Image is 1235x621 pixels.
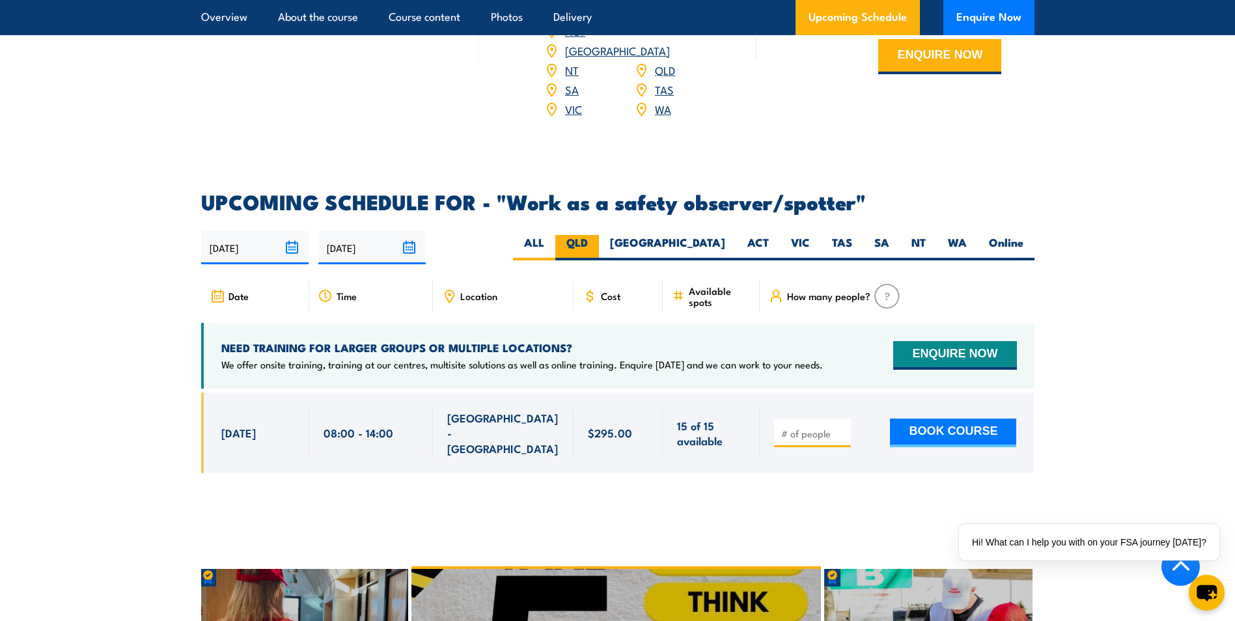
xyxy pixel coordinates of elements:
[978,235,1034,260] label: Online
[324,425,393,440] span: 08:00 - 14:00
[1189,575,1225,611] button: chat-button
[890,419,1016,447] button: BOOK COURSE
[588,425,632,440] span: $295.00
[221,340,823,355] h4: NEED TRAINING FOR LARGER GROUPS OR MULTIPLE LOCATIONS?
[555,235,599,260] label: QLD
[655,81,674,97] a: TAS
[229,290,249,301] span: Date
[221,425,256,440] span: [DATE]
[599,235,736,260] label: [GEOGRAPHIC_DATA]
[655,101,671,117] a: WA
[900,235,937,260] label: NT
[959,524,1219,560] div: Hi! What can I help you with on your FSA journey [DATE]?
[201,192,1034,210] h2: UPCOMING SCHEDULE FOR - "Work as a safety observer/spotter"
[689,285,751,307] span: Available spots
[677,418,745,448] span: 15 of 15 available
[565,42,670,58] a: [GEOGRAPHIC_DATA]
[878,39,1001,74] button: ENQUIRE NOW
[601,290,620,301] span: Cost
[447,410,559,456] span: [GEOGRAPHIC_DATA] - [GEOGRAPHIC_DATA]
[937,235,978,260] label: WA
[655,62,675,77] a: QLD
[736,235,780,260] label: ACT
[565,23,585,38] a: ACT
[221,358,823,371] p: We offer onsite training, training at our centres, multisite solutions as well as online training...
[781,427,846,440] input: # of people
[780,235,821,260] label: VIC
[787,290,870,301] span: How many people?
[565,62,579,77] a: NT
[201,231,309,264] input: From date
[565,101,582,117] a: VIC
[565,81,579,97] a: SA
[821,235,863,260] label: TAS
[460,290,497,301] span: Location
[318,231,426,264] input: To date
[337,290,357,301] span: Time
[513,235,555,260] label: ALL
[863,235,900,260] label: SA
[893,341,1016,370] button: ENQUIRE NOW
